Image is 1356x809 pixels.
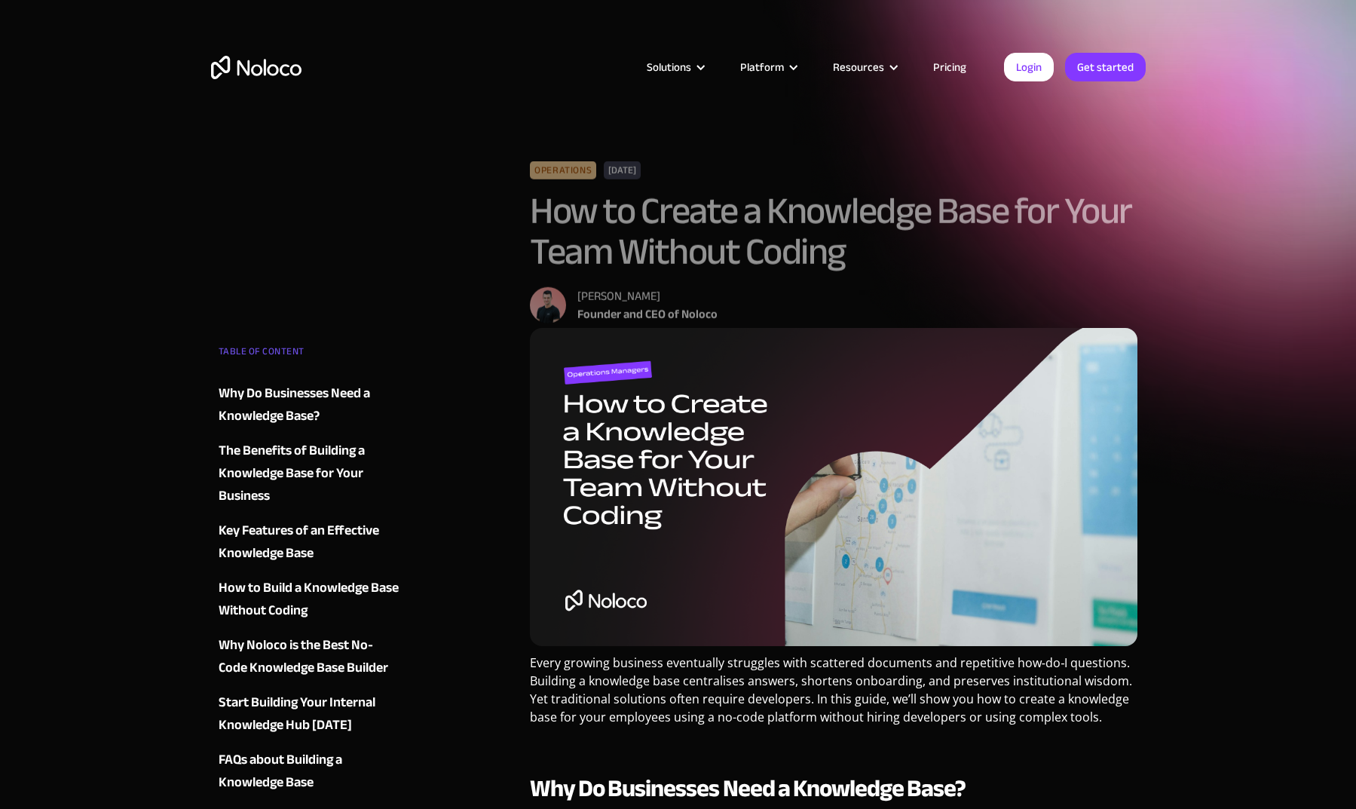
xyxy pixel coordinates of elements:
a: home [211,56,302,79]
a: Why Do Businesses Need a Knowledge Base? [219,382,401,427]
div: Platform [740,57,784,77]
h1: How to Create a Knowledge Base for Your Team Without Coding [530,191,1138,272]
div: [PERSON_NAME] [577,287,718,305]
a: Start Building Your Internal Knowledge Hub [DATE] [219,691,401,737]
div: Platform [721,57,814,77]
a: Login [1004,53,1054,81]
p: Every growing business eventually struggles with scattered documents and repetitive how‑do‑I ques... [530,654,1138,737]
div: Resources [833,57,884,77]
a: Get started [1065,53,1146,81]
div: Solutions [628,57,721,77]
a: The Benefits of Building a Knowledge Base for Your Business [219,440,401,507]
div: [DATE] [604,161,641,179]
div: Founder and CEO of Noloco [577,305,718,323]
a: FAQs about Building a Knowledge Base [219,749,401,794]
div: Resources [814,57,914,77]
div: TABLE OF CONTENT [219,340,401,370]
a: How to Build a Knowledge Base Without Coding [219,577,401,622]
a: Pricing [914,57,985,77]
a: Why Noloco is the Best No-Code Knowledge Base Builder [219,634,401,679]
div: Operations [530,161,596,179]
div: Solutions [647,57,691,77]
a: Key Features of an Effective Knowledge Base [219,519,401,565]
img: How to Create a Knowledge Base for Your Team Without Coding [530,328,1138,646]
